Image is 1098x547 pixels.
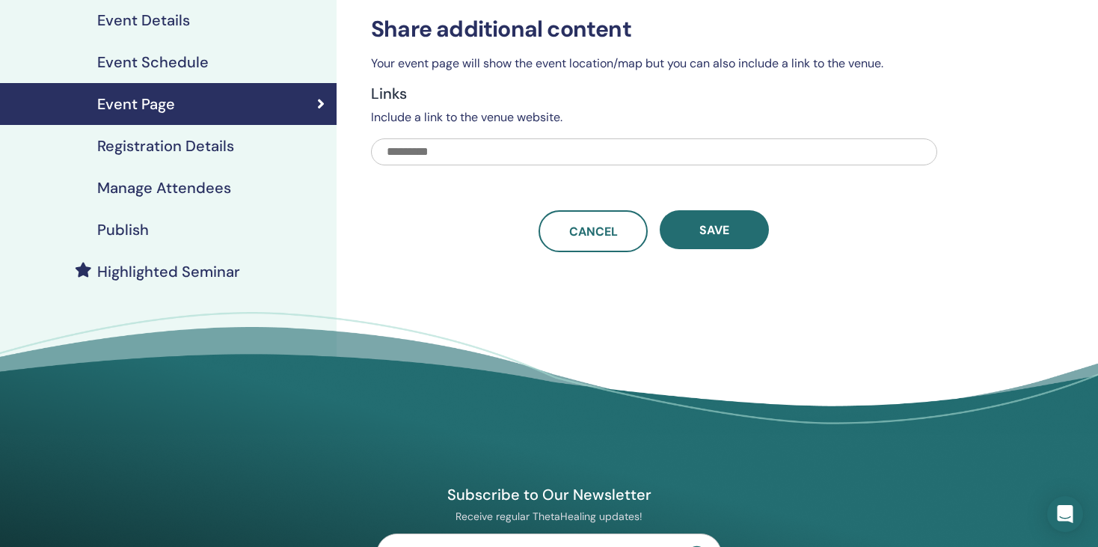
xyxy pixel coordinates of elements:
[97,137,234,155] h4: Registration Details
[539,210,648,252] a: Cancel
[97,263,240,281] h4: Highlighted Seminar
[97,95,175,113] h4: Event Page
[376,510,722,523] p: Receive regular ThetaHealing updates!
[97,11,190,29] h4: Event Details
[97,53,209,71] h4: Event Schedule
[371,85,937,103] h4: Links
[699,222,729,238] span: Save
[1047,496,1083,532] div: Open Intercom Messenger
[660,210,769,249] button: Save
[371,109,937,126] p: Include a link to the venue website.
[97,179,231,197] h4: Manage Attendees
[569,224,618,239] span: Cancel
[97,221,149,239] h4: Publish
[371,55,937,73] p: Your event page will show the event location/map but you can also include a link to the venue.
[371,16,937,43] h3: Share additional content
[376,485,722,504] h4: Subscribe to Our Newsletter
